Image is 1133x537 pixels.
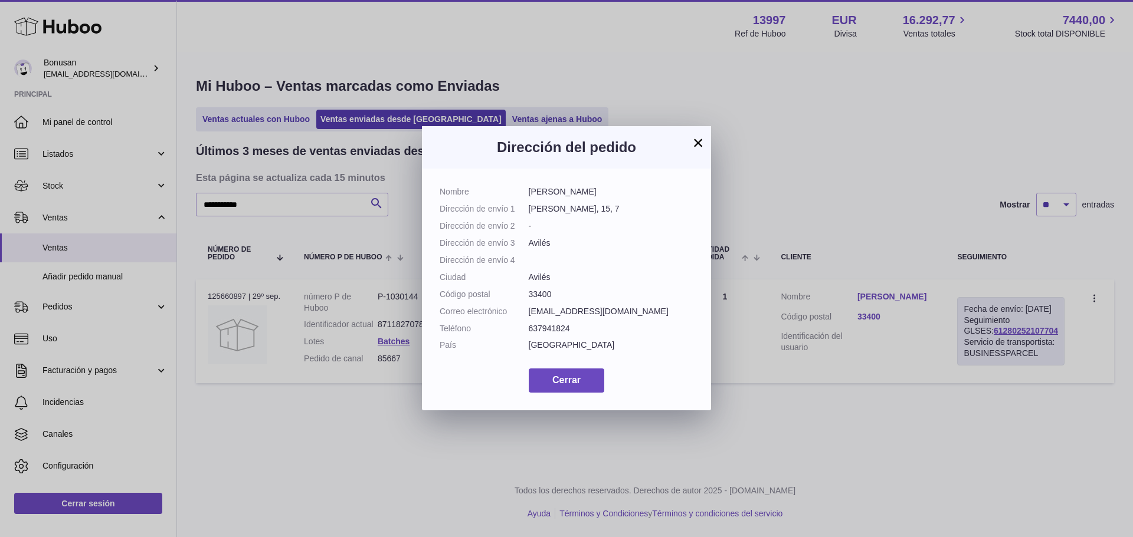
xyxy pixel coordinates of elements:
[529,203,694,215] dd: [PERSON_NAME], 15, 7
[440,323,529,334] dt: Teléfono
[440,186,529,197] dt: Nombre
[691,136,705,150] button: ×
[529,340,694,351] dd: [GEOGRAPHIC_DATA]
[440,203,529,215] dt: Dirección de envío 1
[440,255,529,266] dt: Dirección de envío 4
[529,220,694,232] dd: -
[440,272,529,283] dt: Ciudad
[529,368,604,393] button: Cerrar
[440,220,529,232] dt: Dirección de envío 2
[529,238,694,249] dd: Avilés
[529,186,694,197] dd: [PERSON_NAME]
[529,272,694,283] dd: Avilés
[440,340,529,351] dt: País
[440,306,529,317] dt: Correo electrónico
[529,323,694,334] dd: 637941824
[440,238,529,249] dt: Dirección de envío 3
[529,306,694,317] dd: [EMAIL_ADDRESS][DOMAIN_NAME]
[529,289,694,300] dd: 33400
[440,138,693,157] h3: Dirección del pedido
[440,289,529,300] dt: Código postal
[552,375,581,385] span: Cerrar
